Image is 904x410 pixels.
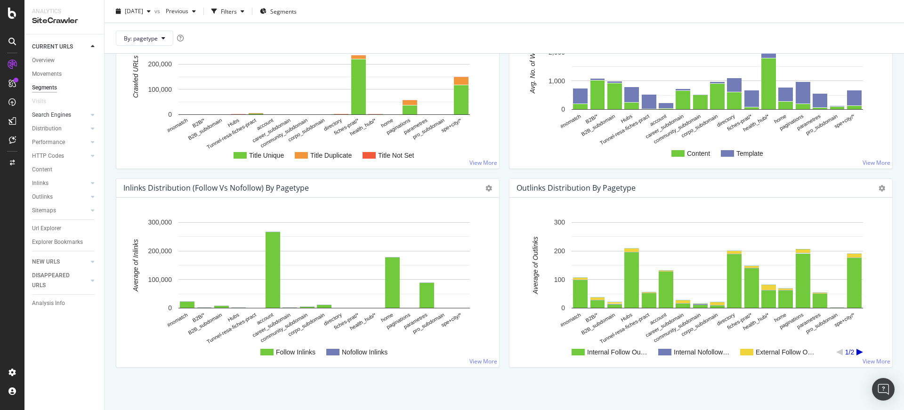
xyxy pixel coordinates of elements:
text: Follow Inlinks [276,348,315,356]
text: home [773,113,787,124]
div: Explorer Bookmarks [32,237,83,247]
text: 0 [561,305,565,312]
text: Hubs [226,117,240,128]
a: CURRENT URLS [32,42,88,52]
text: B2B_subdomain [580,113,616,137]
a: View More [863,159,890,167]
text: Title Duplicate [310,152,352,159]
text: paginations [778,312,804,330]
text: Title Unique [249,152,284,159]
text: fiches-prat/* [726,113,753,132]
h4: Inlinks Distribution (Follow vs Nofollow) by pagetype [123,182,309,194]
text: 0 [168,305,172,312]
text: paginations [385,312,411,330]
text: community_subdomain [259,117,308,149]
text: Internal Follow Ou… [587,348,647,356]
a: Visits [32,96,56,106]
text: #nomatch [559,113,582,129]
text: pro_subdomain [412,117,445,140]
button: [DATE] [112,4,154,19]
text: 100,000 [148,86,172,93]
span: 2025 Aug. 8th [125,7,143,15]
text: 100 [554,276,565,283]
text: Average of Outlinks [532,237,539,295]
text: fiches-prat/* [726,312,753,330]
text: Content [687,150,710,157]
button: By: pagetype [116,31,173,46]
text: 1/2 [845,348,855,356]
text: corpo_subdomain [680,113,719,138]
text: #nomatch [559,312,582,328]
a: Content [32,165,97,175]
text: Crawled URLs [132,56,139,98]
a: Sitemaps [32,206,88,216]
text: Title Not Set [378,152,414,159]
a: View More [863,357,890,365]
text: pro_subdomain [412,312,445,334]
text: health_hub/* [742,113,770,133]
text: Hubs [620,312,633,322]
text: spe+city/* [833,312,856,328]
text: B2B/* [585,312,599,323]
text: home [380,312,394,323]
button: Previous [162,4,200,19]
a: Inlinks [32,178,88,188]
text: spe+city/* [440,117,463,134]
text: B2B/* [192,312,206,323]
a: Segments [32,83,97,93]
svg: A chart. [517,213,881,360]
a: Outlinks [32,192,88,202]
text: 2,000 [549,48,565,56]
div: A chart. [124,213,488,360]
text: pro_subdomain [805,113,839,136]
text: 0 [168,111,172,119]
span: Previous [162,7,188,15]
text: paginations [778,113,804,131]
div: Sitemaps [32,206,56,216]
div: Segments [32,83,57,93]
a: Search Engines [32,110,88,120]
text: community_subdomain [653,113,702,145]
a: View More [469,159,497,167]
text: Tunnel-resa-fiches-pract [599,312,650,345]
div: SiteCrawler [32,16,97,26]
a: Performance [32,137,88,147]
a: DISAPPEARED URLS [32,271,88,290]
div: A chart. [517,14,881,161]
text: Internal Nofollow… [674,348,729,356]
text: parametres [796,113,822,131]
text: directory [323,117,343,132]
text: B2B_subdomain [187,117,223,141]
text: B2B/* [192,117,206,129]
div: Movements [32,69,62,79]
text: parametres [796,312,822,330]
div: Inlinks [32,178,48,188]
a: Overview [32,56,97,65]
svg: A chart. [124,29,488,161]
text: community_subdomain [259,312,308,343]
text: directory [716,113,736,128]
text: Tunnel-resa-fiches-pract [599,113,650,146]
div: Visits [32,96,46,106]
text: health_hub/* [349,117,377,137]
a: NEW URLS [32,257,88,267]
text: account [256,117,274,131]
text: Tunnel-resa-fiches-pract [206,117,257,150]
div: Open Intercom Messenger [872,378,895,401]
text: Hubs [226,312,240,322]
text: 300 [554,219,565,226]
button: Segments [256,4,300,19]
text: corpo_subdomain [287,117,326,143]
div: DISAPPEARED URLS [32,271,80,290]
a: Explorer Bookmarks [32,237,97,247]
text: Tunnel-resa-fiches-pract [206,312,257,345]
div: Search Engines [32,110,71,120]
text: health_hub/* [742,312,770,331]
text: #nomatch [166,117,189,134]
i: Options [879,185,885,192]
span: vs [154,7,162,15]
text: #nomatch [166,312,189,328]
button: Filters [208,4,248,19]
